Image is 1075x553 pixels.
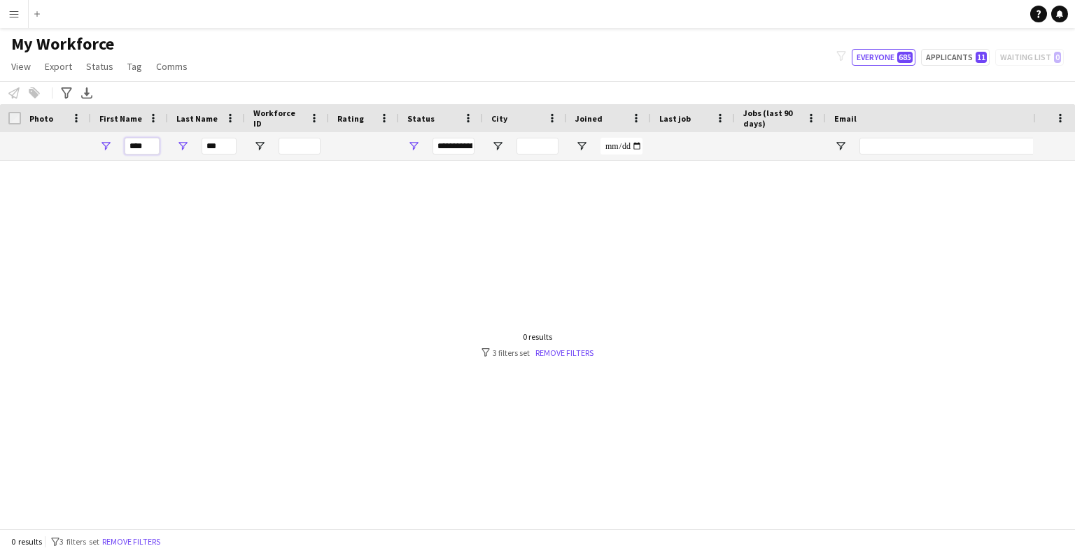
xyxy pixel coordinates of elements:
span: Workforce ID [253,108,304,129]
span: Comms [156,60,188,73]
button: Open Filter Menu [834,140,847,152]
app-action-btn: Advanced filters [58,85,75,101]
a: Tag [122,57,148,76]
button: Remove filters [99,534,163,550]
button: Open Filter Menu [407,140,420,152]
span: Status [86,60,113,73]
span: Last job [659,113,691,124]
span: My Workforce [11,34,114,55]
input: Column with Header Selection [8,112,21,124]
button: Everyone685 [852,49,915,66]
div: 3 filters set [482,347,593,358]
app-action-btn: Export XLSX [78,85,95,101]
span: 11 [976,52,987,63]
input: First Name Filter Input [125,138,160,155]
input: Last Name Filter Input [202,138,237,155]
a: View [6,57,36,76]
span: 685 [897,52,913,63]
button: Open Filter Menu [491,140,504,152]
input: Workforce ID Filter Input [279,138,321,155]
span: Jobs (last 90 days) [743,108,801,129]
a: Status [80,57,119,76]
span: View [11,60,31,73]
span: Email [834,113,857,124]
button: Open Filter Menu [99,140,112,152]
span: First Name [99,113,142,124]
span: Status [407,113,435,124]
div: 0 results [482,331,593,342]
button: Open Filter Menu [575,140,588,152]
button: Open Filter Menu [176,140,189,152]
span: Photo [29,113,53,124]
span: Joined [575,113,603,124]
span: Tag [127,60,142,73]
input: Joined Filter Input [600,138,642,155]
a: Export [39,57,78,76]
span: Export [45,60,72,73]
a: Remove filters [535,347,593,358]
input: City Filter Input [517,138,558,155]
button: Applicants11 [921,49,990,66]
a: Comms [150,57,193,76]
span: Last Name [176,113,218,124]
span: 3 filters set [59,536,99,547]
span: Rating [337,113,364,124]
button: Open Filter Menu [253,140,266,152]
span: City [491,113,507,124]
